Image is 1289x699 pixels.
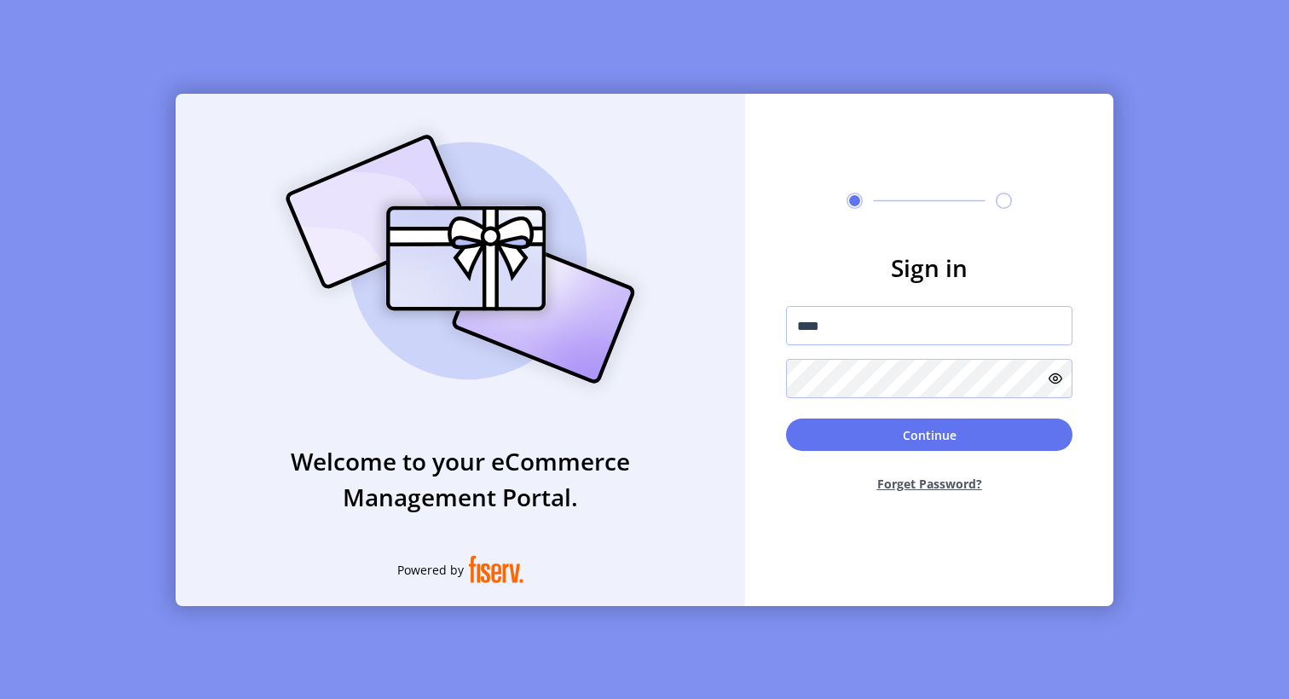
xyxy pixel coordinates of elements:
h3: Welcome to your eCommerce Management Portal. [176,443,745,515]
span: Powered by [397,561,464,579]
h3: Sign in [786,250,1072,286]
button: Continue [786,419,1072,451]
img: card_Illustration.svg [260,116,661,402]
button: Forget Password? [786,461,1072,506]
